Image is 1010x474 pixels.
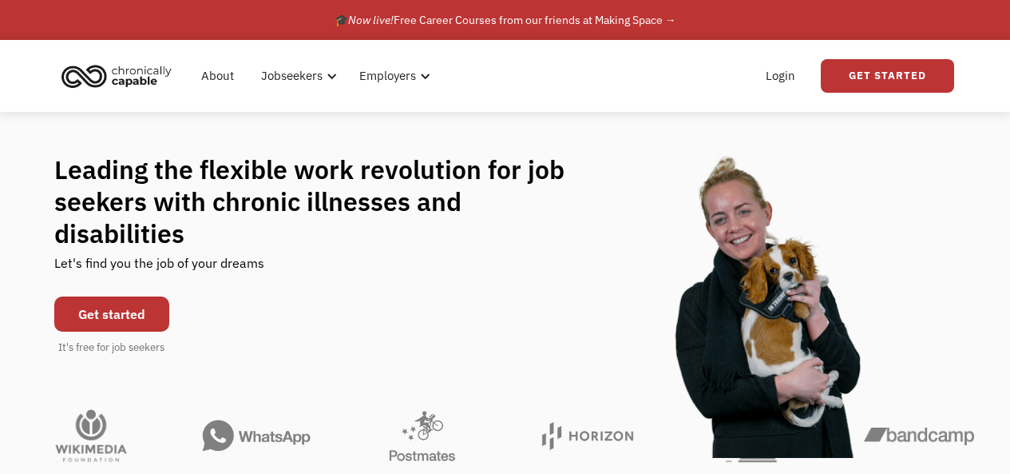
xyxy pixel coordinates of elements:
h1: Leading the flexible work revolution for job seekers with chronic illnesses and disabilities [54,153,596,249]
div: It's free for job seekers [58,340,164,356]
a: Login [756,50,805,102]
a: Get Started [821,59,954,93]
div: Jobseekers [252,50,342,102]
em: Now live! [348,13,394,27]
div: 🎓 Free Career Courses from our friends at Making Space → [335,10,676,30]
img: Chronically Capable logo [57,58,176,94]
a: home [57,58,184,94]
div: Employers [350,50,435,102]
div: Employers [359,66,416,86]
a: Get started [54,297,169,332]
div: Jobseekers [261,66,323,86]
div: Let's find you the job of your dreams [54,249,264,289]
a: About [192,50,244,102]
